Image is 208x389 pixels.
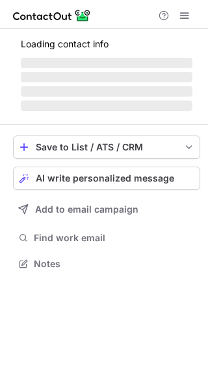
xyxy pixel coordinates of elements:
span: Add to email campaign [35,204,138,215]
span: ‌ [21,72,192,82]
span: ‌ [21,100,192,111]
img: ContactOut v5.3.10 [13,8,91,23]
span: Find work email [34,232,195,244]
button: Add to email campaign [13,198,200,221]
span: AI write personalized message [36,173,174,183]
button: Notes [13,255,200,273]
button: Find work email [13,229,200,247]
span: ‌ [21,86,192,97]
button: save-profile-one-click [13,136,200,159]
button: AI write personalized message [13,167,200,190]
div: Save to List / ATS / CRM [36,142,177,152]
span: Notes [34,258,195,270]
p: Loading contact info [21,39,192,49]
span: ‌ [21,58,192,68]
